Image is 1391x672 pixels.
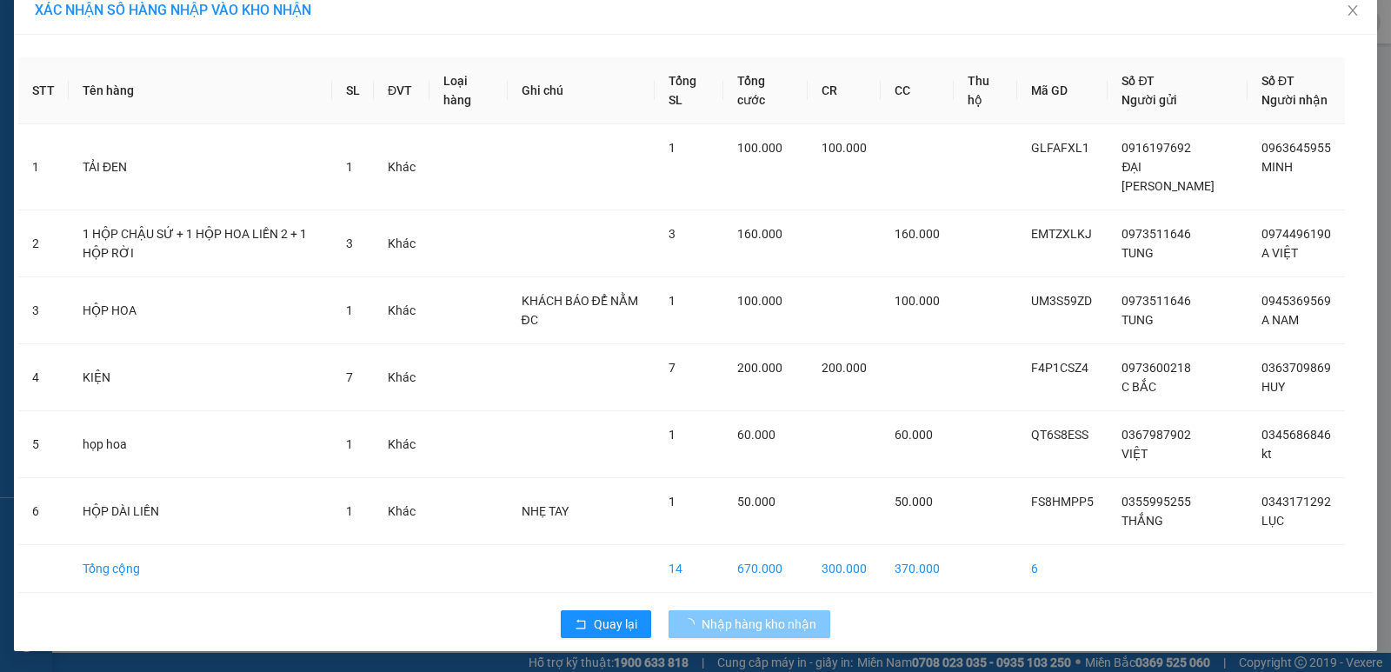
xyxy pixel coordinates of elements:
[1121,428,1191,442] span: 0367987902
[881,545,954,593] td: 370.000
[575,618,587,632] span: rollback
[1017,545,1108,593] td: 6
[1121,246,1154,260] span: TUNG
[69,478,332,545] td: HỘP DÀI LIỀN
[1261,361,1331,375] span: 0363709869
[374,478,429,545] td: Khác
[429,57,508,124] th: Loại hàng
[1121,74,1155,88] span: Số ĐT
[69,124,332,210] td: TẢI ĐEN
[18,124,69,210] td: 1
[18,411,69,478] td: 5
[669,610,830,638] button: Nhập hàng kho nhận
[18,478,69,545] td: 6
[1121,447,1148,461] span: VIỆT
[18,344,69,411] td: 4
[1121,313,1154,327] span: TUNG
[1121,380,1156,394] span: C BẮC
[18,57,69,124] th: STT
[1031,495,1094,509] span: FS8HMPP5
[1346,3,1360,17] span: close
[737,227,782,241] span: 160.000
[1261,294,1331,308] span: 0945369569
[346,160,353,174] span: 1
[1261,160,1293,174] span: MINH
[808,545,881,593] td: 300.000
[655,57,724,124] th: Tổng SL
[1261,227,1331,241] span: 0974496190
[346,236,353,250] span: 3
[1031,428,1088,442] span: QT6S8ESS
[723,545,807,593] td: 670.000
[508,57,655,124] th: Ghi chú
[702,615,816,634] span: Nhập hàng kho nhận
[332,57,374,124] th: SL
[1031,227,1092,241] span: EMTZXLKJ
[1121,361,1191,375] span: 0973600218
[522,504,569,518] span: NHẸ TAY
[1261,141,1331,155] span: 0963645955
[669,227,676,241] span: 3
[1121,93,1177,107] span: Người gửi
[808,57,881,124] th: CR
[1121,227,1191,241] span: 0973511646
[1031,361,1088,375] span: F4P1CSZ4
[346,303,353,317] span: 1
[1017,57,1108,124] th: Mã GD
[895,227,940,241] span: 160.000
[1261,514,1284,528] span: LỤC
[737,428,775,442] span: 60.000
[737,495,775,509] span: 50.000
[1261,447,1272,461] span: kt
[1261,246,1298,260] span: A VIỆT
[561,610,651,638] button: rollbackQuay lại
[346,504,353,518] span: 1
[374,344,429,411] td: Khác
[374,277,429,344] td: Khác
[895,495,933,509] span: 50.000
[346,437,353,451] span: 1
[35,2,311,18] span: XÁC NHẬN SỐ HÀNG NHẬP VÀO KHO NHẬN
[522,294,638,327] span: KHÁCH BÁO ĐỂ NẰM ĐC
[374,57,429,124] th: ĐVT
[1121,495,1191,509] span: 0355995255
[1121,160,1215,193] span: ĐẠI [PERSON_NAME]
[895,294,940,308] span: 100.000
[669,428,676,442] span: 1
[822,361,867,375] span: 200.000
[69,411,332,478] td: họp hoa
[374,411,429,478] td: Khác
[682,618,702,630] span: loading
[737,361,782,375] span: 200.000
[69,545,332,593] td: Tổng cộng
[723,57,807,124] th: Tổng cước
[669,294,676,308] span: 1
[669,495,676,509] span: 1
[69,210,332,277] td: 1 HỘP CHẬU SỨ + 1 HỘP HOA LIỀN 2 + 1 HỘP RỜI
[18,210,69,277] td: 2
[594,615,637,634] span: Quay lại
[374,124,429,210] td: Khác
[737,294,782,308] span: 100.000
[18,277,69,344] td: 3
[1261,380,1285,394] span: HUY
[1261,74,1294,88] span: Số ĐT
[1261,93,1328,107] span: Người nhận
[69,344,332,411] td: KIỆN
[69,277,332,344] td: HỘP HOA
[1121,294,1191,308] span: 0973511646
[822,141,867,155] span: 100.000
[1121,514,1163,528] span: THẮNG
[346,370,353,384] span: 7
[669,361,676,375] span: 7
[655,545,724,593] td: 14
[1031,141,1089,155] span: GLFAFXL1
[1261,313,1299,327] span: A NAM
[881,57,954,124] th: CC
[1031,294,1092,308] span: UM3S59ZD
[954,57,1018,124] th: Thu hộ
[1121,141,1191,155] span: 0916197692
[669,141,676,155] span: 1
[1261,495,1331,509] span: 0343171292
[374,210,429,277] td: Khác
